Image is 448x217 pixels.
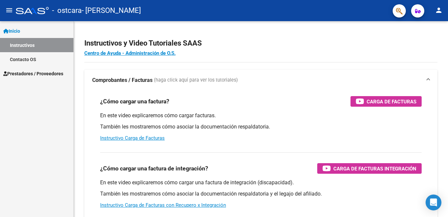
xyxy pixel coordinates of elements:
span: (haga click aquí para ver los tutoriales) [154,77,238,84]
h2: Instructivos y Video Tutoriales SAAS [84,37,437,50]
a: Instructivo Carga de Facturas con Recupero x Integración [100,202,226,208]
p: También les mostraremos cómo asociar la documentación respaldatoria y el legajo del afiliado. [100,190,422,198]
h3: ¿Cómo cargar una factura de integración? [100,164,208,173]
a: Centro de Ayuda - Administración de O.S. [84,50,176,56]
span: Carga de Facturas Integración [333,164,416,173]
button: Carga de Facturas [350,96,422,107]
div: Open Intercom Messenger [426,195,441,210]
span: Carga de Facturas [367,97,416,106]
p: En este video explicaremos cómo cargar una factura de integración (discapacidad). [100,179,422,186]
mat-expansion-panel-header: Comprobantes / Facturas (haga click aquí para ver los tutoriales) [84,70,437,91]
span: - ostcara [52,3,82,18]
span: Prestadores / Proveedores [3,70,63,77]
a: Instructivo Carga de Facturas [100,135,165,141]
span: Inicio [3,27,20,35]
strong: Comprobantes / Facturas [92,77,153,84]
h3: ¿Cómo cargar una factura? [100,97,169,106]
mat-icon: menu [5,6,13,14]
p: También les mostraremos cómo asociar la documentación respaldatoria. [100,123,422,130]
button: Carga de Facturas Integración [317,163,422,174]
p: En este video explicaremos cómo cargar facturas. [100,112,422,119]
span: - [PERSON_NAME] [82,3,141,18]
mat-icon: person [435,6,443,14]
